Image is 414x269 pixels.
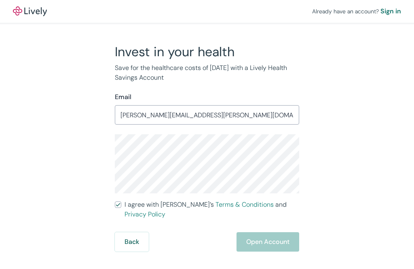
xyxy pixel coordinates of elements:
a: Privacy Policy [125,210,165,218]
a: Terms & Conditions [215,200,274,209]
span: I agree with [PERSON_NAME]’s and [125,200,299,219]
button: Back [115,232,149,252]
a: LivelyLively [13,6,47,16]
img: Lively [13,6,47,16]
a: Sign in [380,6,401,16]
div: Already have an account? [312,6,401,16]
p: Save for the healthcare costs of [DATE] with a Lively Health Savings Account [115,63,299,83]
label: Email [115,92,131,102]
h2: Invest in your health [115,44,299,60]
